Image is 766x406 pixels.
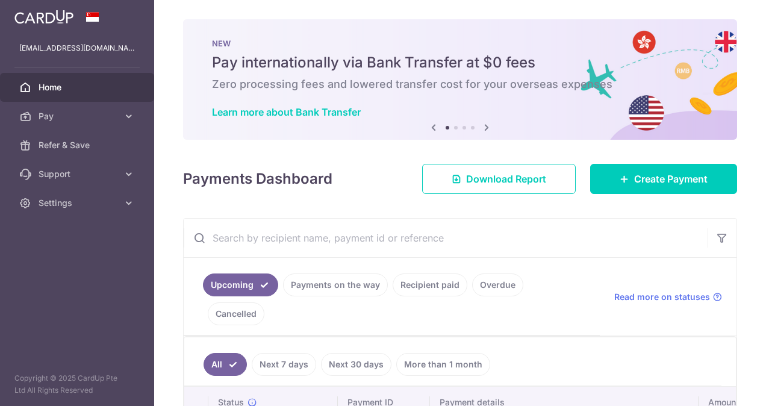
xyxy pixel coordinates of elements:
[614,291,710,303] span: Read more on statuses
[212,39,708,48] p: NEW
[14,10,73,24] img: CardUp
[39,81,118,93] span: Home
[19,42,135,54] p: [EMAIL_ADDRESS][DOMAIN_NAME]
[183,19,737,140] img: Bank transfer banner
[634,172,708,186] span: Create Payment
[39,110,118,122] span: Pay
[212,53,708,72] h5: Pay internationally via Bank Transfer at $0 fees
[321,353,391,376] a: Next 30 days
[614,291,722,303] a: Read more on statuses
[184,219,708,257] input: Search by recipient name, payment id or reference
[466,172,546,186] span: Download Report
[393,273,467,296] a: Recipient paid
[396,353,490,376] a: More than 1 month
[203,273,278,296] a: Upcoming
[183,168,332,190] h4: Payments Dashboard
[283,273,388,296] a: Payments on the way
[212,106,361,118] a: Learn more about Bank Transfer
[39,168,118,180] span: Support
[422,164,576,194] a: Download Report
[252,353,316,376] a: Next 7 days
[208,302,264,325] a: Cancelled
[212,77,708,92] h6: Zero processing fees and lowered transfer cost for your overseas expenses
[39,139,118,151] span: Refer & Save
[472,273,523,296] a: Overdue
[39,197,118,209] span: Settings
[590,164,737,194] a: Create Payment
[204,353,247,376] a: All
